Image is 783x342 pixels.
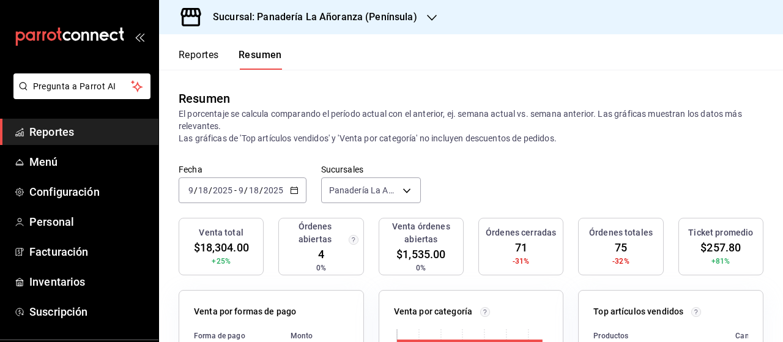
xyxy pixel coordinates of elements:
button: Pregunta a Parrot AI [13,73,150,99]
input: ---- [263,185,284,195]
span: Personal [29,214,149,230]
h3: Órdenes cerradas [486,226,556,239]
span: $1,535.00 [396,246,445,262]
span: Suscripción [29,303,149,320]
span: $257.80 [700,239,741,256]
input: -- [248,185,259,195]
p: Top artículos vendidos [593,305,683,318]
button: open_drawer_menu [135,32,144,42]
span: 0% [316,262,326,273]
span: +81% [711,256,730,267]
input: -- [238,185,244,195]
span: / [244,185,248,195]
p: El porcentaje se calcula comparando el período actual con el anterior, ej. semana actual vs. sema... [179,108,763,144]
span: Inventarios [29,273,149,290]
button: Reportes [179,49,219,70]
span: 75 [615,239,627,256]
span: $18,304.00 [194,239,249,256]
span: 0% [416,262,426,273]
span: / [209,185,212,195]
span: / [194,185,198,195]
input: -- [198,185,209,195]
span: Facturación [29,243,149,260]
span: 4 [318,246,324,262]
button: Resumen [239,49,282,70]
div: navigation tabs [179,49,282,70]
h3: Venta total [199,226,243,239]
span: Pregunta a Parrot AI [33,80,132,93]
h3: Órdenes totales [589,226,653,239]
h3: Órdenes abiertas [284,220,346,246]
input: ---- [212,185,233,195]
a: Pregunta a Parrot AI [9,89,150,102]
span: - [234,185,237,195]
span: -32% [612,256,629,267]
p: Venta por formas de pago [194,305,296,318]
label: Sucursales [321,165,421,174]
h3: Sucursal: Panadería La Añoranza (Península) [203,10,417,24]
span: / [259,185,263,195]
h3: Venta órdenes abiertas [384,220,458,246]
span: Panadería La Añoranza (Península) [329,184,398,196]
h3: Ticket promedio [688,226,753,239]
span: Reportes [29,124,149,140]
div: Resumen [179,89,230,108]
span: Configuración [29,184,149,200]
span: +25% [212,256,231,267]
label: Fecha [179,165,306,174]
span: 71 [515,239,527,256]
input: -- [188,185,194,195]
p: Venta por categoría [394,305,473,318]
span: -31% [513,256,530,267]
span: Menú [29,154,149,170]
